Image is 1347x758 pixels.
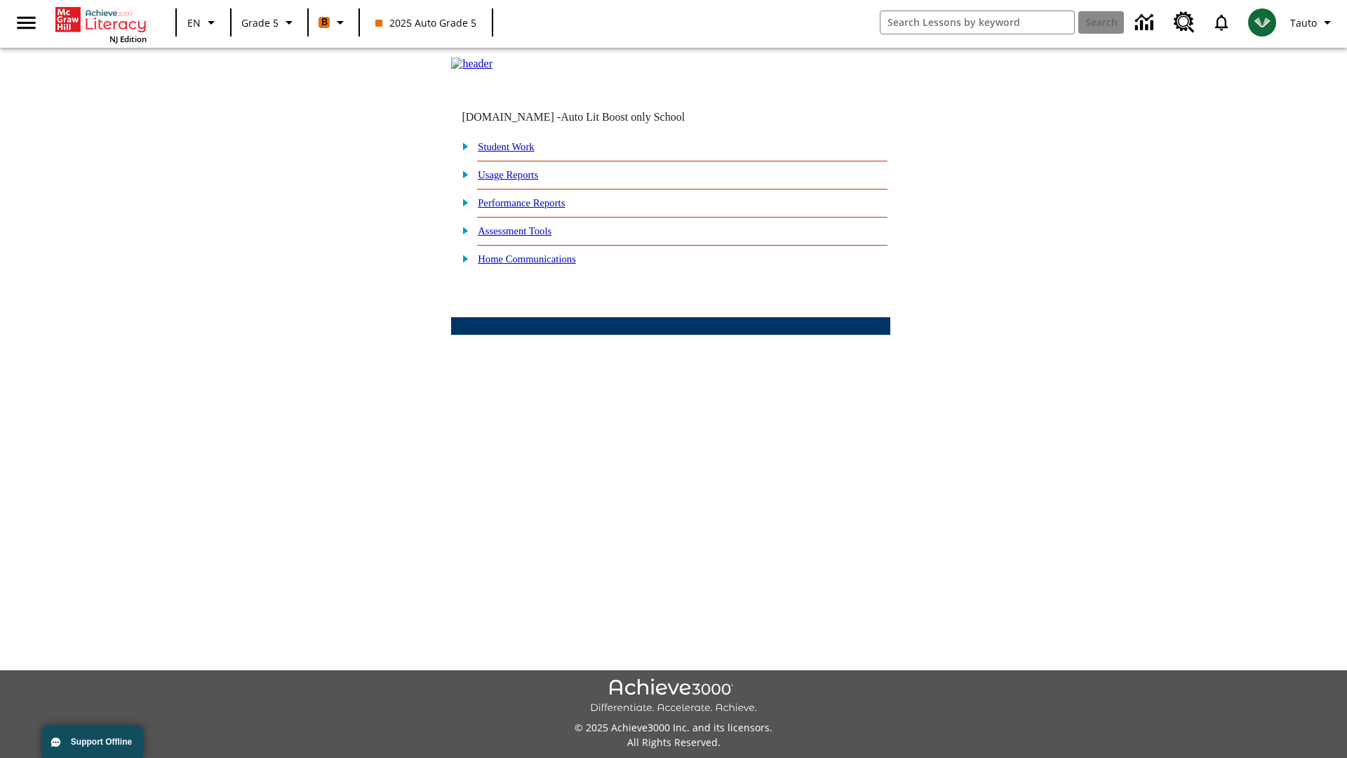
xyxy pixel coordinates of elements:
[561,111,685,123] nobr: Auto Lit Boost only School
[187,15,201,30] span: EN
[236,10,303,35] button: Grade: Grade 5, Select a grade
[241,15,279,30] span: Grade 5
[1203,4,1240,41] a: Notifications
[455,252,469,265] img: plus.gif
[455,196,469,208] img: plus.gif
[6,2,47,44] button: Open side menu
[478,197,565,208] a: Performance Reports
[375,15,476,30] span: 2025 Auto Grade 5
[55,4,147,44] div: Home
[1290,15,1317,30] span: Tauto
[478,253,576,265] a: Home Communications
[1165,4,1203,41] a: Resource Center, Will open in new tab
[455,140,469,152] img: plus.gif
[462,111,720,124] td: [DOMAIN_NAME] -
[451,58,492,70] img: header
[1248,8,1276,36] img: avatar image
[478,225,551,237] a: Assessment Tools
[478,169,538,180] a: Usage Reports
[1127,4,1165,42] a: Data Center
[109,34,147,44] span: NJ Edition
[455,168,469,180] img: plus.gif
[590,679,757,714] img: Achieve3000 Differentiate Accelerate Achieve
[880,11,1074,34] input: search field
[478,141,534,152] a: Student Work
[313,10,354,35] button: Boost Class color is orange. Change class color
[181,10,226,35] button: Language: EN, Select a language
[455,224,469,237] img: plus.gif
[42,726,143,758] button: Support Offline
[1240,4,1285,41] button: Select a new avatar
[1285,10,1341,35] button: Profile/Settings
[321,13,328,31] span: B
[71,737,132,747] span: Support Offline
